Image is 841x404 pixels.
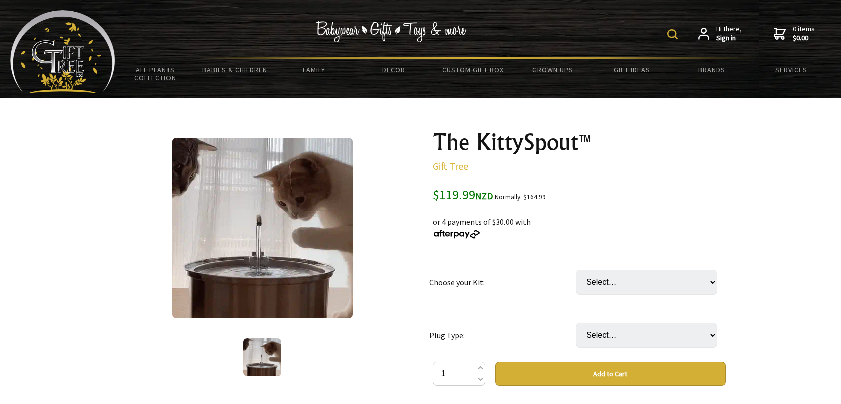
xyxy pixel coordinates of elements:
[433,186,493,203] span: $119.99
[10,10,115,93] img: Babyware - Gifts - Toys and more...
[429,256,576,309] td: Choose your Kit:
[475,190,493,202] span: NZD
[433,160,468,172] a: Gift Tree
[672,59,752,80] a: Brands
[667,29,678,39] img: product search
[433,130,726,154] h1: The KittySpout™
[172,138,353,318] img: The KittySpout™
[195,59,275,80] a: Babies & Children
[274,59,354,80] a: Family
[495,362,726,386] button: Add to Cart
[433,59,513,80] a: Custom Gift Box
[115,59,195,88] a: All Plants Collection
[716,34,742,43] strong: Sign in
[752,59,831,80] a: Services
[316,21,467,42] img: Babywear - Gifts - Toys & more
[716,25,742,42] span: Hi there,
[592,59,672,80] a: Gift Ideas
[243,338,281,376] img: The KittySpout™
[698,25,742,42] a: Hi there,Sign in
[793,24,815,42] span: 0 items
[793,34,815,43] strong: $0.00
[774,25,815,42] a: 0 items$0.00
[433,204,726,240] div: or 4 payments of $30.00 with
[429,309,576,362] td: Plug Type:
[495,193,546,201] small: Normally: $164.99
[354,59,434,80] a: Decor
[433,230,481,239] img: Afterpay
[513,59,593,80] a: Grown Ups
